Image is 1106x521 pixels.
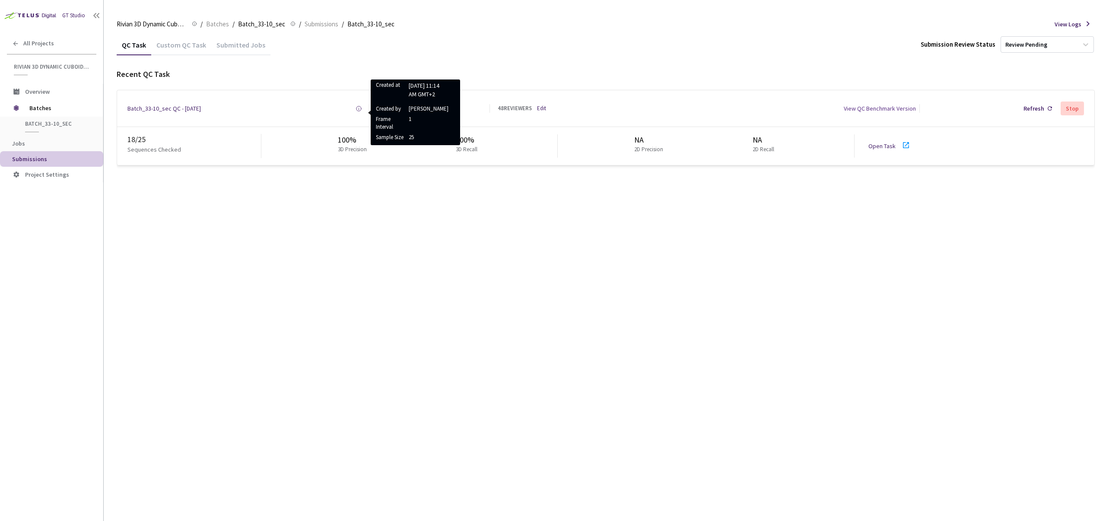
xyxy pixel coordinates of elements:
div: Stop [1066,105,1079,112]
span: Batch_33-10_sec [238,19,285,29]
li: / [232,19,235,29]
span: Batches [29,99,89,117]
span: Rivian 3D Dynamic Cuboids[2024-25] [117,19,187,29]
span: Batch_33-10_sec [25,120,89,127]
span: Submissions [12,155,47,163]
p: 3D Recall [456,146,477,154]
div: GT Studio [62,12,85,20]
span: Batch_33-10_sec [347,19,394,29]
span: Created at [374,81,407,103]
a: Open Task [868,142,896,150]
p: [DATE] 11:14 AM GMT+2 [409,81,448,98]
div: 48 REVIEWERS [498,105,532,113]
div: 100% [456,134,481,146]
div: QC Task [117,41,151,55]
li: / [299,19,301,29]
div: NA [634,134,667,146]
div: Recent QC Task [117,69,1095,80]
span: [PERSON_NAME] [407,105,448,113]
p: 3D Precision [338,146,367,154]
span: Sample Size [374,133,407,142]
a: Submissions [303,19,340,29]
div: Review Pending [1005,41,1047,49]
p: 2D Recall [753,146,774,154]
a: Batches [204,19,231,29]
div: 18 / 25 [127,134,261,145]
div: NA [753,134,778,146]
li: / [342,19,344,29]
span: Batches [206,19,229,29]
p: Sequences Checked [127,145,181,154]
span: Rivian 3D Dynamic Cuboids[2024-25] [14,63,91,70]
span: Frame Interval [374,115,407,131]
span: 1 [407,115,448,131]
span: View Logs [1055,20,1081,29]
div: Refresh [1023,104,1044,113]
div: 100% [338,134,370,146]
p: 2D Precision [634,146,663,154]
div: Custom QC Task [151,41,211,55]
div: Submission Review Status [921,40,995,49]
a: Edit [537,105,546,113]
span: Submissions [305,19,338,29]
span: Overview [25,88,50,95]
div: Submitted Jobs [211,41,270,55]
div: View QC Benchmark Version [844,104,916,113]
a: Batch_33-10_sec QC - [DATE] [127,104,201,113]
span: 25 [407,133,448,142]
span: All Projects [23,40,54,47]
span: Created by [374,105,407,113]
span: Project Settings [25,171,69,178]
span: Jobs [12,140,25,147]
li: / [200,19,203,29]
